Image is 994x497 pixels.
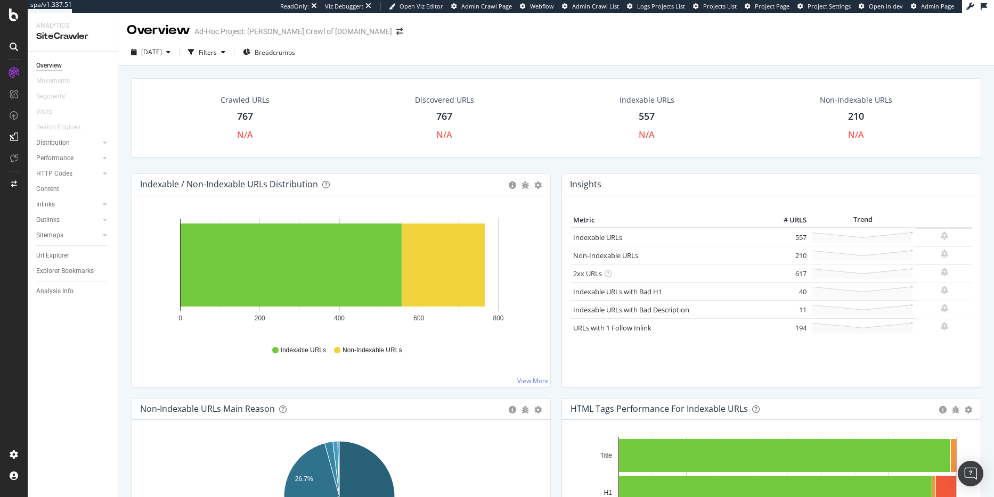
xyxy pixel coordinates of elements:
div: SiteCrawler [36,30,109,43]
text: 0 [178,314,182,322]
th: # URLS [767,212,809,228]
a: Distribution [36,137,100,148]
a: View More [517,376,549,385]
div: Indexable / Non-Indexable URLs Distribution [140,179,318,189]
a: Url Explorer [36,250,110,261]
a: Open in dev [859,2,903,11]
div: Performance [36,153,74,164]
div: Inlinks [36,199,55,210]
span: Open Viz Editor [400,2,443,10]
div: Crawled URLs [221,95,270,105]
div: Explorer Bookmarks [36,266,94,277]
div: 210 [848,110,864,123]
div: Analysis Info [36,286,74,297]
span: Breadcrumbs [255,48,295,57]
a: Indexable URLs [573,233,622,242]
a: Visits [36,106,63,118]
span: Non-Indexable URLs [343,346,402,355]
a: Indexable URLs with Bad Description [573,305,689,314]
button: Breadcrumbs [239,44,299,61]
td: 194 [767,319,809,337]
a: 2xx URLs [573,269,602,278]
td: 210 [767,246,809,264]
text: 600 [413,314,424,322]
a: Admin Crawl List [562,2,619,11]
div: bell-plus [941,322,948,330]
div: Url Explorer [36,250,69,261]
div: N/A [237,129,253,141]
div: Movements [36,76,70,87]
div: bell-plus [941,231,948,240]
a: Webflow [520,2,554,11]
a: Indexable URLs with Bad H1 [573,287,662,296]
div: circle-info [939,406,947,413]
a: HTTP Codes [36,168,100,179]
div: 767 [237,110,253,123]
a: Search Engines [36,122,91,133]
div: bug [522,181,529,189]
a: Admin Crawl Page [451,2,512,11]
div: HTML Tags Performance for Indexable URLs [571,403,748,414]
h4: Insights [570,177,601,192]
th: Trend [809,212,916,228]
div: HTTP Codes [36,168,72,179]
div: Non-Indexable URLs [820,95,892,105]
div: N/A [436,129,452,141]
a: Project Settings [797,2,851,11]
a: Movements [36,76,80,87]
text: 26.7% [295,475,313,483]
div: 767 [436,110,452,123]
div: bug [522,406,529,413]
div: Analytics [36,21,109,30]
span: Open in dev [869,2,903,10]
div: Ad-Hoc Project: [PERSON_NAME] Crawl of [DOMAIN_NAME] [194,26,392,37]
div: bell-plus [941,268,948,276]
text: Title [600,452,613,459]
div: Sitemaps [36,230,63,241]
th: Metric [571,212,767,228]
td: 557 [767,228,809,246]
span: Project Settings [808,2,851,10]
div: 557 [639,110,655,123]
a: Outlinks [36,214,100,226]
span: Indexable URLs [281,346,326,355]
span: Admin Crawl Page [461,2,512,10]
div: bug [952,406,959,413]
text: 200 [255,314,265,322]
div: Distribution [36,137,70,148]
span: Admin Crawl List [572,2,619,10]
a: Explorer Bookmarks [36,266,110,277]
td: 11 [767,301,809,319]
div: bell-plus [941,250,948,258]
a: Projects List [693,2,737,11]
span: 2025 Oct. 1st [141,47,162,56]
a: Logs Projects List [627,2,685,11]
div: Viz Debugger: [325,2,363,11]
button: Filters [184,44,230,61]
div: Visits [36,106,52,118]
button: [DATE] [127,44,175,61]
a: Segments [36,91,76,102]
span: Logs Projects List [637,2,685,10]
a: Non-Indexable URLs [573,251,638,260]
div: bell-plus [941,286,948,294]
a: Project Page [745,2,789,11]
a: Admin Page [911,2,954,11]
span: Project Page [755,2,789,10]
div: Open Intercom Messenger [958,461,983,486]
div: Outlinks [36,214,60,226]
svg: A chart. [140,212,538,336]
div: Indexable URLs [620,95,674,105]
div: circle-info [509,181,516,189]
a: Sitemaps [36,230,100,241]
td: 617 [767,264,809,283]
div: ReadOnly: [280,2,309,11]
div: Search Engines [36,122,80,133]
text: H1 [604,489,613,496]
div: arrow-right-arrow-left [396,28,403,35]
div: circle-info [509,406,516,413]
td: 40 [767,283,809,301]
div: Content [36,184,59,195]
div: gear [534,406,542,413]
